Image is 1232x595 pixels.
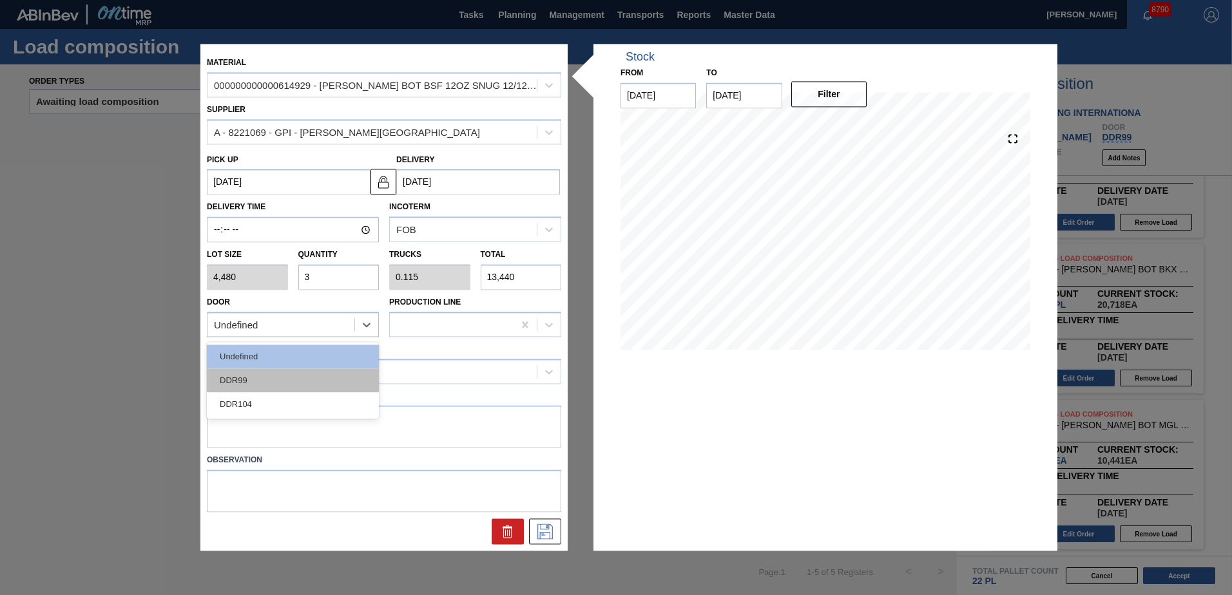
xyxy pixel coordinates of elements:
[492,519,524,545] div: Delete Suggestion
[207,198,379,217] label: Delivery Time
[529,519,561,545] div: Save Suggestion
[214,127,480,138] div: A - 8221069 - GPI - [PERSON_NAME][GEOGRAPHIC_DATA]
[207,246,288,265] label: Lot size
[626,50,655,64] div: Stock
[389,203,430,212] label: Incoterm
[396,155,435,164] label: Delivery
[389,250,421,260] label: Trucks
[207,155,238,164] label: Pick up
[621,68,643,77] label: From
[214,319,258,330] div: Undefined
[376,174,391,189] img: locked
[207,297,230,307] label: Door
[706,68,717,77] label: to
[207,345,379,368] div: Undefined
[371,169,396,194] button: locked
[396,169,560,195] input: mm/dd/yyyy
[396,224,416,235] div: FOB
[481,250,506,260] label: Total
[207,368,379,392] div: DDR99
[207,169,371,195] input: mm/dd/yyyy
[389,297,461,307] label: Production Line
[207,105,245,114] label: Supplier
[207,387,561,406] label: Comments
[207,451,561,470] label: Observation
[207,58,246,67] label: Material
[207,392,379,416] div: DDR104
[298,250,338,260] label: Quantity
[621,82,696,108] input: mm/dd/yyyy
[214,80,538,91] div: 000000000000614929 - [PERSON_NAME] BOT BSF 12OZ SNUG 12/12 12OZ BOT 05
[706,82,782,108] input: mm/dd/yyyy
[791,81,867,107] button: Filter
